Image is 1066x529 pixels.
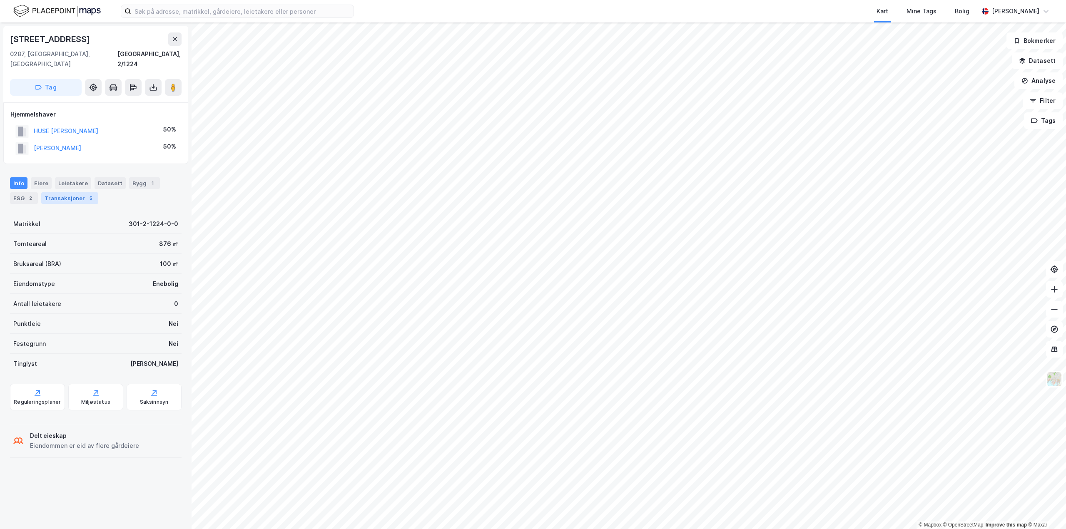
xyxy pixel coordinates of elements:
input: Søk på adresse, matrikkel, gårdeiere, leietakere eller personer [131,5,354,17]
button: Analyse [1014,72,1063,89]
div: Eiendommen er eid av flere gårdeiere [30,441,139,451]
div: [STREET_ADDRESS] [10,32,92,46]
div: Info [10,177,27,189]
div: 50% [163,142,176,151]
img: Z [1046,371,1062,387]
div: 301-2-1224-0-0 [129,219,178,229]
iframe: Chat Widget [1024,489,1066,529]
div: Datasett [95,177,126,189]
a: Improve this map [986,522,1027,528]
div: 0 [174,299,178,309]
div: Miljøstatus [81,399,110,405]
div: Bygg [129,177,160,189]
div: Hjemmelshaver [10,109,181,119]
img: logo.f888ab2527a4732fd821a326f86c7f29.svg [13,4,101,18]
div: 100 ㎡ [160,259,178,269]
div: Antall leietakere [13,299,61,309]
button: Filter [1023,92,1063,109]
div: Reguleringsplaner [14,399,61,405]
button: Datasett [1012,52,1063,69]
div: Punktleie [13,319,41,329]
div: Tinglyst [13,359,37,369]
div: Kart [877,6,888,16]
div: Matrikkel [13,219,40,229]
a: Mapbox [919,522,941,528]
div: Bolig [955,6,969,16]
div: 50% [163,124,176,134]
div: Enebolig [153,279,178,289]
div: Bruksareal (BRA) [13,259,61,269]
div: Eiere [31,177,52,189]
a: OpenStreetMap [943,522,984,528]
button: Tags [1024,112,1063,129]
div: Leietakere [55,177,91,189]
div: [PERSON_NAME] [992,6,1039,16]
div: Nei [169,319,178,329]
div: 1 [148,179,157,187]
div: [GEOGRAPHIC_DATA], 2/1224 [117,49,182,69]
div: Mine Tags [907,6,936,16]
div: Saksinnsyn [140,399,169,405]
div: 876 ㎡ [159,239,178,249]
div: Nei [169,339,178,349]
div: ESG [10,192,38,204]
button: Tag [10,79,82,96]
div: 0287, [GEOGRAPHIC_DATA], [GEOGRAPHIC_DATA] [10,49,117,69]
div: 2 [26,194,35,202]
button: Bokmerker [1006,32,1063,49]
div: Festegrunn [13,339,46,349]
div: Eiendomstype [13,279,55,289]
div: 5 [87,194,95,202]
div: [PERSON_NAME] [130,359,178,369]
div: Tomteareal [13,239,47,249]
div: Delt eieskap [30,431,139,441]
div: Transaksjoner [41,192,98,204]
